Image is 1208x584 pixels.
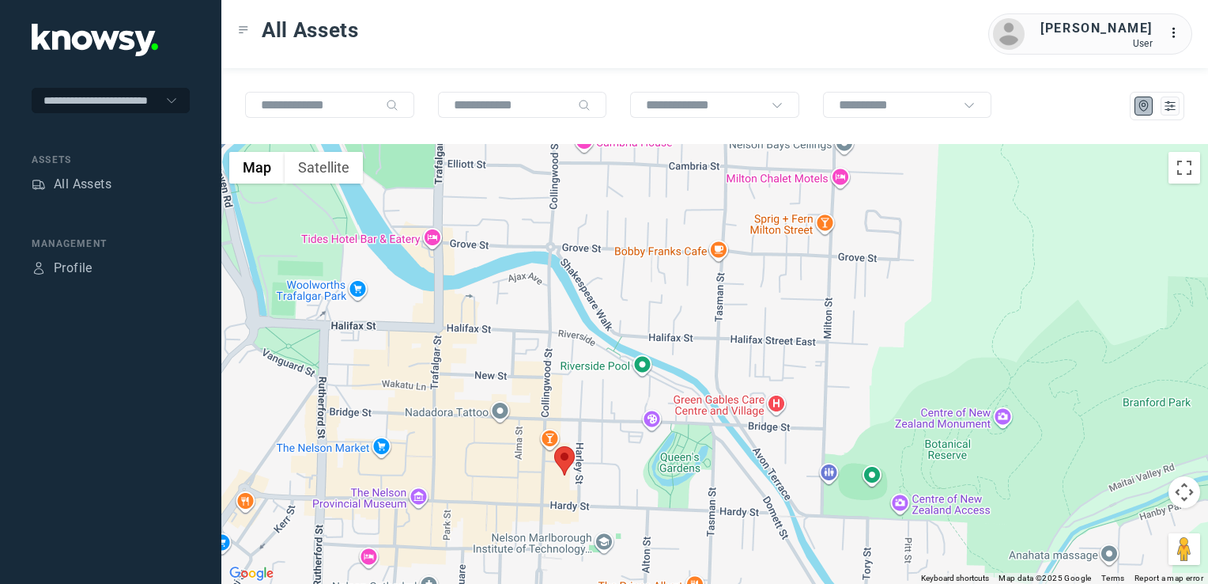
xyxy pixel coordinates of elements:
[32,261,46,275] div: Profile
[998,574,1091,582] span: Map data ©2025 Google
[238,25,249,36] div: Toggle Menu
[578,99,591,112] div: Search
[285,152,363,184] button: Show satellite imagery
[54,175,111,194] div: All Assets
[1137,99,1151,113] div: Map
[1168,476,1200,508] button: Map camera controls
[1163,99,1177,113] div: List
[1101,574,1125,582] a: Terms (opens in new tab)
[32,175,111,194] a: AssetsAll Assets
[229,152,285,184] button: Show street map
[54,259,92,278] div: Profile
[921,573,989,584] button: Keyboard shortcuts
[262,16,359,44] span: All Assets
[1168,24,1187,43] div: :
[1169,27,1185,39] tspan: ...
[1040,38,1153,49] div: User
[32,153,190,167] div: Assets
[1040,19,1153,38] div: [PERSON_NAME]
[225,563,277,584] img: Google
[1168,24,1187,45] div: :
[32,177,46,192] div: Assets
[225,563,277,584] a: Open this area in Google Maps (opens a new window)
[32,259,92,278] a: ProfileProfile
[1168,152,1200,184] button: Toggle fullscreen view
[1168,533,1200,565] button: Drag Pegman onto the map to open Street View
[993,18,1025,50] img: avatar.png
[1134,574,1203,582] a: Report a map error
[386,99,398,112] div: Search
[32,24,158,56] img: Application Logo
[32,237,190,251] div: Management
